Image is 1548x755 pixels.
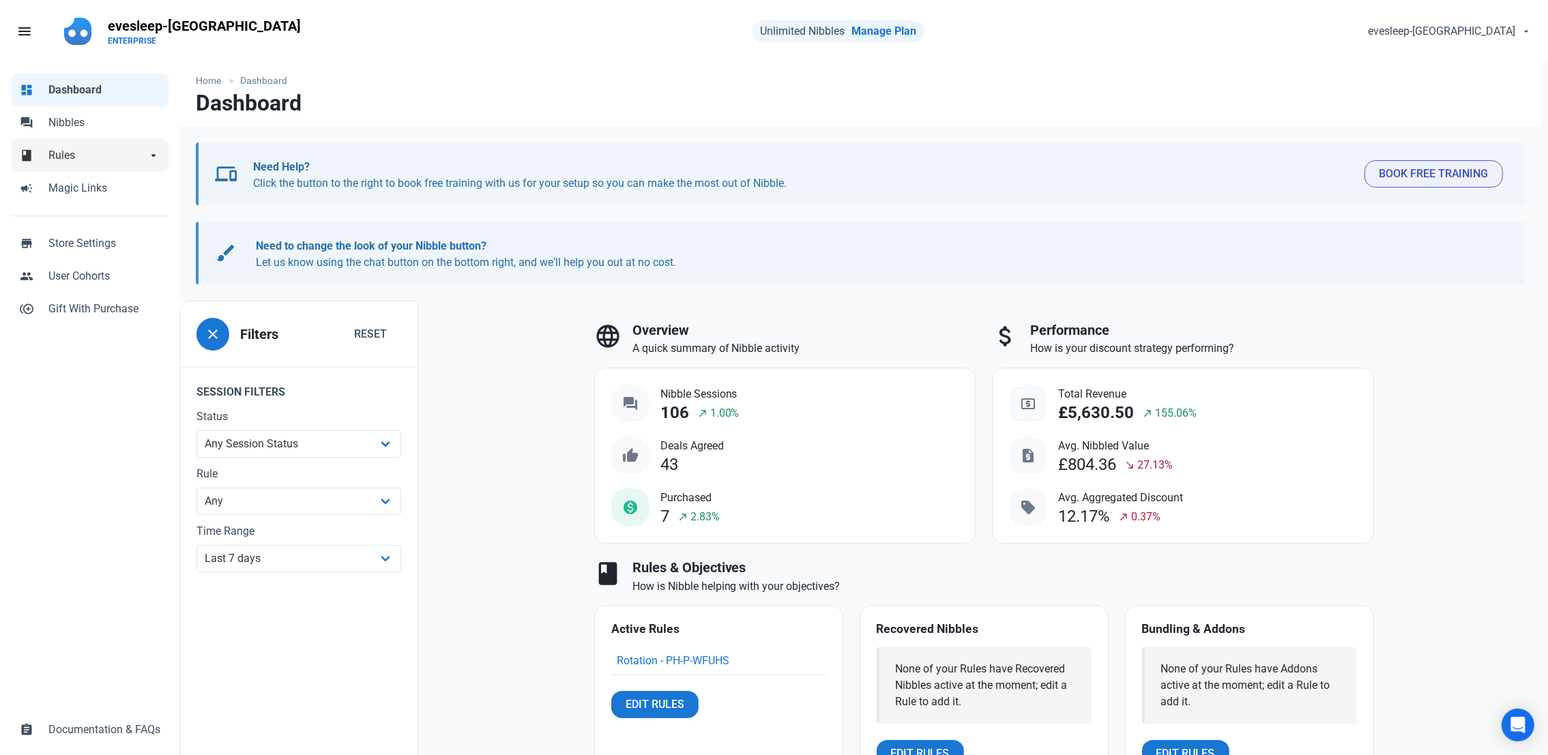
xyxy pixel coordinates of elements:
[11,74,169,106] a: dashboardDashboard
[48,722,160,738] span: Documentation & FAQs
[877,623,1092,636] h4: Recovered Nibbles
[1020,499,1036,516] span: sell
[147,147,160,161] span: arrow_drop_down
[196,409,401,425] label: Status
[48,235,160,252] span: Store Settings
[108,35,301,46] p: ENTERPRISE
[1131,509,1160,525] span: 0.37%
[1030,340,1374,357] p: How is your discount strategy performing?
[196,466,401,482] label: Rule
[632,578,1374,595] p: How is Nibble helping with your objectives?
[677,512,688,522] span: north_east
[48,115,160,131] span: Nibbles
[240,327,278,342] h3: Filters
[622,396,639,412] span: question_answer
[1020,447,1036,464] span: request_quote
[1125,460,1136,471] span: south_east
[48,301,160,317] span: Gift With Purchase
[20,82,33,95] span: dashboard
[48,147,147,164] span: Rules
[1020,396,1036,412] span: local_atm
[1161,661,1341,710] div: None of your Rules have Addons active at the moment; edit a Rule to add it.
[11,293,169,325] a: control_point_duplicateGift With Purchase
[256,238,1489,271] p: Let us know using the chat button on the bottom right, and we'll help you out at no cost.
[622,447,639,464] span: thumb_up
[611,691,699,718] a: Edit Rules
[11,139,169,172] a: bookRulesarrow_drop_down
[179,63,1541,91] nav: breadcrumbs
[851,25,916,38] a: Manage Plan
[20,235,33,249] span: store
[196,91,302,115] h1: Dashboard
[180,367,418,409] legend: Session Filters
[710,405,740,421] span: 1.00%
[1368,23,1515,40] span: evesleep-[GEOGRAPHIC_DATA]
[20,722,33,735] span: assignment
[1502,709,1534,741] div: Open Intercom Messenger
[690,509,720,525] span: 2.83%
[697,408,708,419] span: north_east
[660,490,720,506] span: Purchased
[100,11,309,52] a: evesleep-[GEOGRAPHIC_DATA]ENTERPRISE
[11,260,169,293] a: peopleUser Cohorts
[48,82,160,98] span: Dashboard
[20,115,33,128] span: forum
[108,16,301,35] p: evesleep-[GEOGRAPHIC_DATA]
[626,696,684,713] span: Edit Rules
[1058,386,1197,402] span: Total Revenue
[632,560,1374,576] h3: Rules & Objectives
[205,326,221,342] span: close
[1137,457,1173,473] span: 27.13%
[1058,456,1116,474] div: £804.36
[20,180,33,194] span: campaign
[1379,166,1489,182] span: Book Free Training
[1119,512,1130,522] span: north_east
[632,323,976,338] h3: Overview
[196,318,229,351] button: close
[253,160,310,173] b: Need Help?
[340,321,401,348] button: Reset
[20,147,33,161] span: book
[1030,323,1374,338] h3: Performance
[1058,438,1173,454] span: Avg. Nibbled Value
[196,523,401,539] label: Time Range
[1058,490,1183,506] span: Avg. Aggregated Discount
[660,438,724,454] span: Deals Agreed
[11,227,169,260] a: storeStore Settings
[992,323,1019,350] span: attach_money
[594,323,622,350] span: language
[1143,408,1154,419] span: north_east
[1356,18,1540,45] button: evesleep-[GEOGRAPHIC_DATA]
[215,163,237,185] span: devices
[215,242,237,264] span: brush
[16,23,33,40] span: menu
[1142,623,1357,636] h4: Bundling & Addons
[1058,404,1134,422] div: £5,630.50
[48,180,160,196] span: Magic Links
[594,560,622,587] span: book
[611,623,826,636] h4: Active Rules
[253,159,1353,192] p: Click the button to the right to book free training with us for your setup so you can make the mo...
[660,386,740,402] span: Nibble Sessions
[11,106,169,139] a: forumNibbles
[20,268,33,282] span: people
[11,172,169,205] a: campaignMagic Links
[632,340,976,357] p: A quick summary of Nibble activity
[11,713,169,746] a: assignmentDocumentation & FAQs
[896,661,1075,710] div: None of your Rules have Recovered Nibbles active at the moment; edit a Rule to add it.
[48,268,160,284] span: User Cohorts
[196,74,228,88] a: Home
[617,654,729,667] a: Rotation - PH-P-WFUHS
[660,456,678,474] div: 43
[660,404,689,422] div: 106
[256,239,486,252] b: Need to change the look of your Nibble button?
[354,326,387,342] span: Reset
[20,301,33,314] span: control_point_duplicate
[1364,160,1503,188] button: Book Free Training
[660,507,669,526] div: 7
[622,499,639,516] span: monetization_on
[1155,405,1197,421] span: 155.06%
[760,25,845,38] span: Unlimited Nibbles
[1058,507,1110,526] div: 12.17%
